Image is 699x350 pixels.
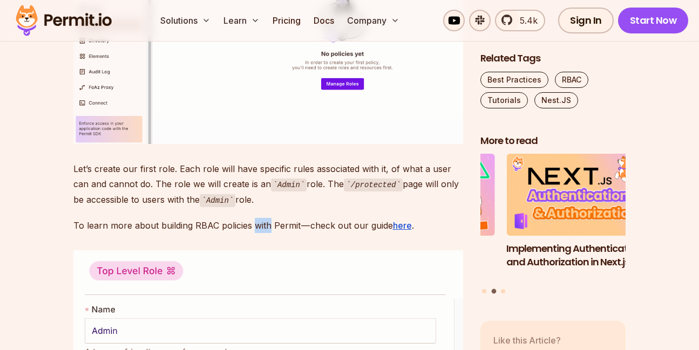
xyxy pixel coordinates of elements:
code: /protected [344,179,403,191]
p: Let’s create our first role. Each role will have specific rules associated with it, of what a use... [73,161,463,207]
span: 5.4k [513,14,538,27]
button: Solutions [156,10,215,31]
h3: Implementing Authentication and Authorization in Next.js [506,242,652,269]
code: Admin [271,179,307,191]
a: Sign In [558,8,614,33]
a: Docs [309,10,338,31]
li: 2 of 3 [506,154,652,283]
a: RBAC [555,72,588,88]
p: To learn more about building RBAC policies with Permit — check out our guide . [73,218,463,233]
button: Company [343,10,404,31]
img: Implementing Authentication and Authorization in Next.js [506,154,652,236]
a: Nest.JS [534,92,578,108]
a: 5.4k [495,10,545,31]
h2: More to read [480,134,626,148]
h3: Implementing Multi-Tenant RBAC in Nuxt.js [349,242,495,269]
button: Go to slide 2 [491,289,496,294]
a: Start Now [618,8,689,33]
p: Like this Article? [493,334,574,347]
a: Pricing [268,10,305,31]
h2: Related Tags [480,52,626,65]
div: Posts [480,154,626,296]
a: Best Practices [480,72,548,88]
button: Go to slide 1 [482,289,486,293]
a: Implementing Authentication and Authorization in Next.jsImplementing Authentication and Authoriza... [506,154,652,283]
a: Tutorials [480,92,528,108]
button: Learn [219,10,264,31]
code: Admin [200,194,236,207]
img: Permit logo [11,2,117,39]
a: here [393,220,412,231]
li: 1 of 3 [349,154,495,283]
button: Go to slide 3 [501,289,505,293]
